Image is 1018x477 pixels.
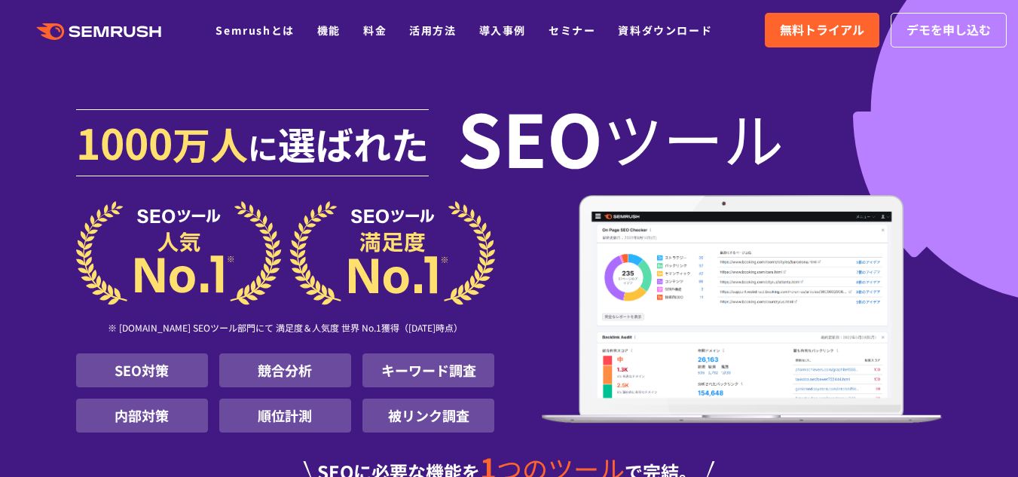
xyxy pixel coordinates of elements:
li: 競合分析 [219,353,351,387]
a: Semrushとは [216,23,294,38]
li: 被リンク調査 [362,399,494,433]
a: 無料トライアル [765,13,879,47]
span: 選ばれた [278,116,429,170]
span: 1000 [76,112,173,172]
span: デモを申し込む [906,20,991,40]
a: 資料ダウンロード [618,23,712,38]
span: ツール [603,107,784,167]
li: SEO対策 [76,353,208,387]
li: 順位計測 [219,399,351,433]
a: セミナー [549,23,595,38]
li: 内部対策 [76,399,208,433]
span: 万人 [173,116,248,170]
span: SEO [457,107,603,167]
span: に [248,125,278,169]
a: 活用方法 [409,23,456,38]
li: キーワード調査 [362,353,494,387]
a: 導入事例 [479,23,526,38]
a: デモを申し込む [891,13,1007,47]
span: 無料トライアル [780,20,864,40]
a: 機能 [317,23,341,38]
div: ※ [DOMAIN_NAME] SEOツール部門にて 満足度＆人気度 世界 No.1獲得（[DATE]時点） [76,305,495,353]
a: 料金 [363,23,387,38]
